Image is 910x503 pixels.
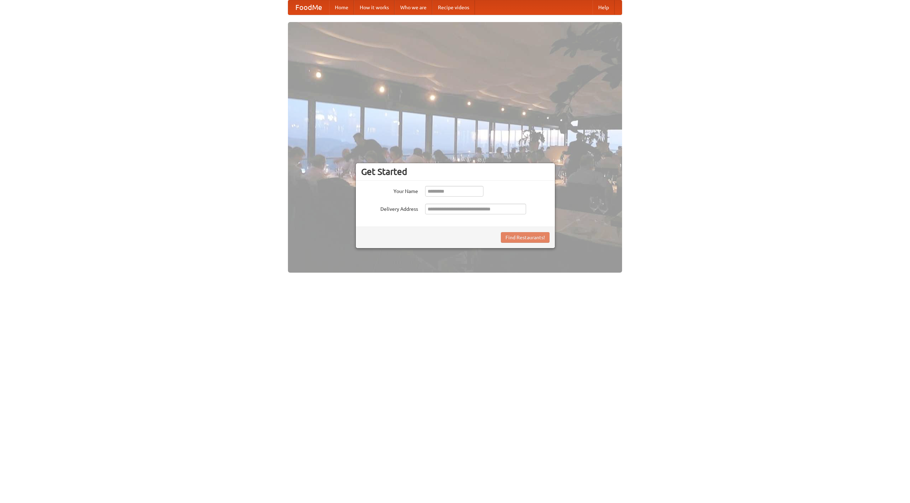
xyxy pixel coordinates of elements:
label: Delivery Address [361,204,418,213]
a: Help [593,0,615,15]
h3: Get Started [361,166,550,177]
label: Your Name [361,186,418,195]
a: Home [329,0,354,15]
a: Recipe videos [432,0,475,15]
a: Who we are [395,0,432,15]
a: How it works [354,0,395,15]
a: FoodMe [288,0,329,15]
button: Find Restaurants! [501,232,550,243]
